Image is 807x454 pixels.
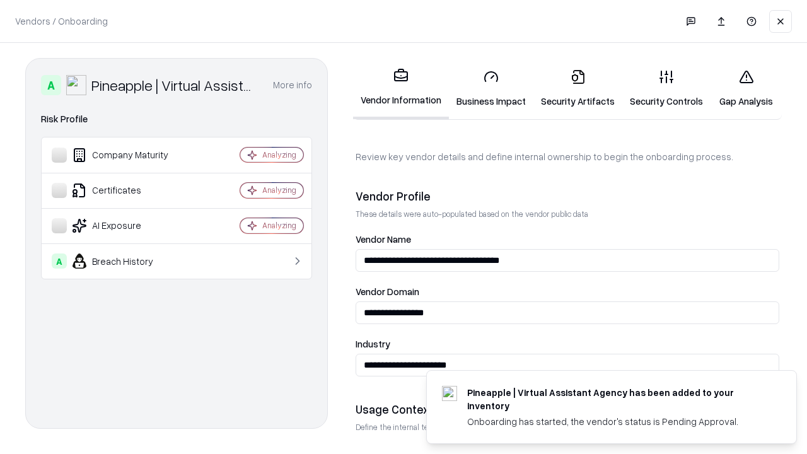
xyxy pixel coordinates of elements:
div: Analyzing [262,149,296,160]
div: Analyzing [262,220,296,231]
a: Vendor Information [353,58,449,119]
button: More info [273,74,312,96]
img: trypineapple.com [442,386,457,401]
div: Certificates [52,183,202,198]
p: Vendors / Onboarding [15,15,108,28]
a: Security Artifacts [533,59,622,118]
div: A [41,75,61,95]
div: Vendor Profile [356,189,779,204]
div: Pineapple | Virtual Assistant Agency [91,75,258,95]
div: Breach History [52,253,202,269]
label: Vendor Name [356,235,779,244]
label: Industry [356,339,779,349]
div: Usage Context [356,402,779,417]
div: A [52,253,67,269]
div: Company Maturity [52,148,202,163]
a: Business Impact [449,59,533,118]
div: Pineapple | Virtual Assistant Agency has been added to your inventory [467,386,766,412]
div: Onboarding has started, the vendor's status is Pending Approval. [467,415,766,428]
img: Pineapple | Virtual Assistant Agency [66,75,86,95]
div: AI Exposure [52,218,202,233]
p: These details were auto-populated based on the vendor public data [356,209,779,219]
div: Analyzing [262,185,296,195]
div: Risk Profile [41,112,312,127]
p: Define the internal team and reason for using this vendor. This helps assess business relevance a... [356,422,779,433]
a: Gap Analysis [711,59,782,118]
label: Vendor Domain [356,287,779,296]
p: Review key vendor details and define internal ownership to begin the onboarding process. [356,150,779,163]
a: Security Controls [622,59,711,118]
